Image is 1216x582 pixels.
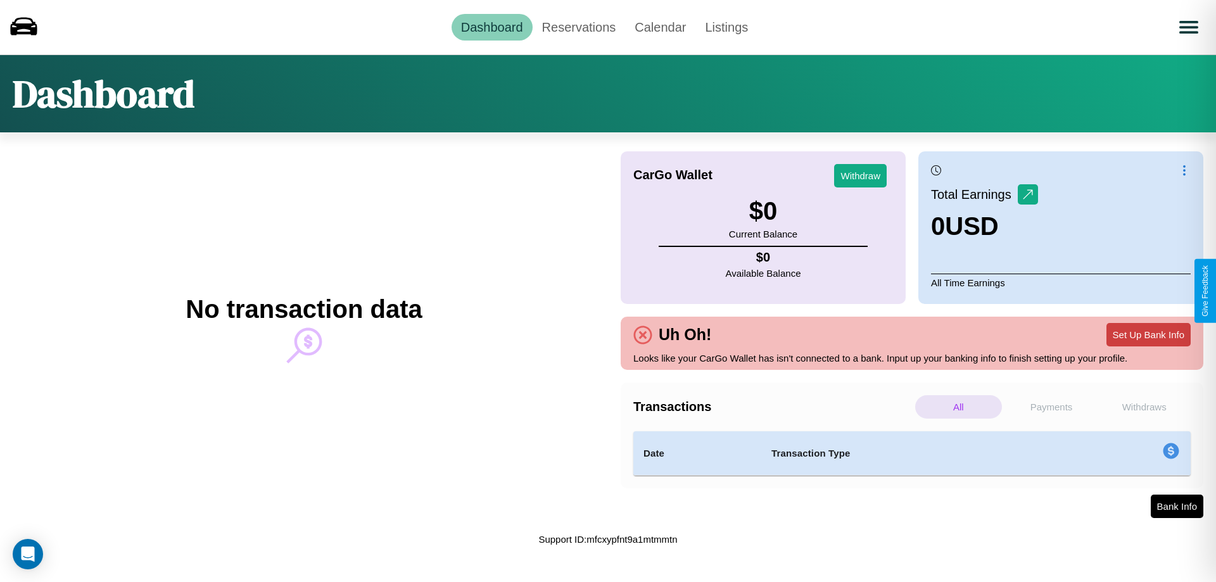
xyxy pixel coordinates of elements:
[1008,395,1095,419] p: Payments
[726,250,801,265] h4: $ 0
[771,446,1059,461] h4: Transaction Type
[186,295,422,324] h2: No transaction data
[643,446,751,461] h4: Date
[729,197,797,225] h3: $ 0
[13,68,194,120] h1: Dashboard
[1151,495,1203,518] button: Bank Info
[633,350,1191,367] p: Looks like your CarGo Wallet has isn't connected to a bank. Input up your banking info to finish ...
[729,225,797,243] p: Current Balance
[915,395,1002,419] p: All
[1201,265,1210,317] div: Give Feedback
[652,326,718,344] h4: Uh Oh!
[452,14,533,41] a: Dashboard
[931,274,1191,291] p: All Time Earnings
[931,212,1038,241] h3: 0 USD
[633,400,912,414] h4: Transactions
[695,14,757,41] a: Listings
[1101,395,1187,419] p: Withdraws
[13,539,43,569] div: Open Intercom Messenger
[1106,323,1191,346] button: Set Up Bank Info
[533,14,626,41] a: Reservations
[538,531,677,548] p: Support ID: mfcxypfnt9a1mtmmtn
[931,183,1018,206] p: Total Earnings
[726,265,801,282] p: Available Balance
[834,164,887,187] button: Withdraw
[1171,9,1206,45] button: Open menu
[625,14,695,41] a: Calendar
[633,168,712,182] h4: CarGo Wallet
[633,431,1191,476] table: simple table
